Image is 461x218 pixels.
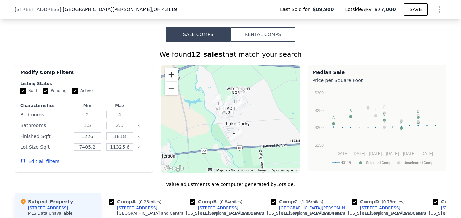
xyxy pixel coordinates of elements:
strong: 12 sales [191,50,223,58]
button: Rental Comps [231,27,295,42]
div: 8495 Blue Lake Avenue [235,128,242,140]
div: 8512 Leader Drive [235,98,242,110]
text: [DATE] [335,151,348,156]
text: $300 [315,91,324,95]
div: Bedrooms [20,110,70,119]
a: [GEOGRAPHIC_DATA][PERSON_NAME] [271,205,349,211]
span: 0.84 [221,200,230,204]
button: Clear [137,114,140,116]
text: $250 [315,108,324,113]
text: B [349,108,352,113]
button: Clear [137,146,140,149]
button: Keyboard shortcuts [208,168,212,171]
div: 8595 Abbot Cove Ave [230,130,238,142]
span: ( miles) [136,200,164,204]
div: 8465 Dovercrest Court [234,121,242,133]
text: C [383,112,386,116]
text: Unselected Comp [404,161,433,165]
text: A [332,116,335,120]
div: MLS Data Unavailable [28,211,73,216]
text: K [417,113,420,117]
button: Zoom in [165,68,178,81]
button: Sale Comps [166,27,231,42]
text: H [367,100,369,104]
div: Max [105,103,135,108]
div: [STREET_ADDRESS] [117,205,157,211]
span: , OH 43119 [152,7,177,12]
img: Google [163,164,185,173]
div: Finished Sqft [20,131,70,141]
text: E [417,115,419,119]
text: L [400,113,402,117]
span: ( miles) [379,200,407,204]
div: [STREET_ADDRESS] [28,205,68,211]
label: Sold [20,88,37,94]
div: We found that match your search [15,50,446,59]
span: ( miles) [217,200,245,204]
text: [DATE] [386,151,399,156]
a: [STREET_ADDRESS] [109,205,157,211]
button: Clear [137,135,140,138]
input: Sold [20,88,26,94]
span: [STREET_ADDRESS] [15,6,61,13]
a: [STREET_ADDRESS] [352,205,400,211]
text: F [400,120,403,124]
div: 853 Candy Lane [213,94,221,106]
span: Map data ©2025 Google [216,168,253,172]
svg: A chart. [312,85,442,170]
text: 43119 [341,161,351,165]
div: 920 Military Drive [240,87,247,99]
text: D [417,109,419,113]
span: $89,900 [313,6,334,13]
span: Last Sold for [280,6,313,13]
div: [GEOGRAPHIC_DATA][PERSON_NAME] [279,205,349,211]
text: I [375,108,376,112]
button: Show Options [433,3,446,16]
text: $150 [315,143,324,148]
div: 651 Dovalon Place [219,105,226,117]
span: $77,000 [374,7,396,12]
div: Bathrooms [20,121,70,130]
div: Median Sale [312,69,442,76]
button: Clear [137,124,140,127]
input: Active [72,88,78,94]
div: 8671 Cadet Drive N [225,95,232,106]
span: 0.73 [383,200,392,204]
div: Price per Square Foot [312,76,442,85]
button: Edit all filters [20,158,59,165]
div: Min [73,103,102,108]
div: [GEOGRAPHIC_DATA] and Central [US_STATE] Regional MLS # 225005496 [279,211,426,216]
text: Selected Comp [366,161,391,165]
span: 1.06 [302,200,311,204]
div: 8511 Leader Drive [235,99,243,111]
a: [STREET_ADDRESS] [190,205,238,211]
div: [GEOGRAPHIC_DATA] and Central [US_STATE] Regional MLS # 224027783 [117,211,264,216]
div: [STREET_ADDRESS] [198,205,238,211]
div: Characteristics [20,103,70,108]
text: $200 [315,125,324,130]
div: [GEOGRAPHIC_DATA] and Central [US_STATE] Regional MLS # 224040417 [198,211,345,216]
div: Subject Property [20,198,73,205]
span: , [GEOGRAPHIC_DATA][PERSON_NAME] [61,6,177,13]
div: Lot Size Sqft [20,142,70,152]
div: [STREET_ADDRESS] [360,205,400,211]
div: 8581 Squad Drive [232,98,239,110]
a: Report a map error [271,168,298,172]
div: Listing Status [20,81,147,87]
text: J [383,119,385,123]
div: Comp A [109,198,164,205]
a: Terms (opens in new tab) [257,168,267,172]
input: Pending [43,88,48,94]
a: Open this area in Google Maps (opens a new window) [163,164,185,173]
button: SAVE [404,3,428,16]
span: ( miles) [298,200,326,204]
div: Comp D [352,198,407,205]
div: Comp B [190,198,245,205]
text: [DATE] [369,151,382,156]
div: Comp C [271,198,326,205]
label: Pending [43,88,67,94]
div: 8511 Blue Lake Avenue [234,127,241,139]
text: [DATE] [353,151,365,156]
text: [DATE] [420,151,433,156]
